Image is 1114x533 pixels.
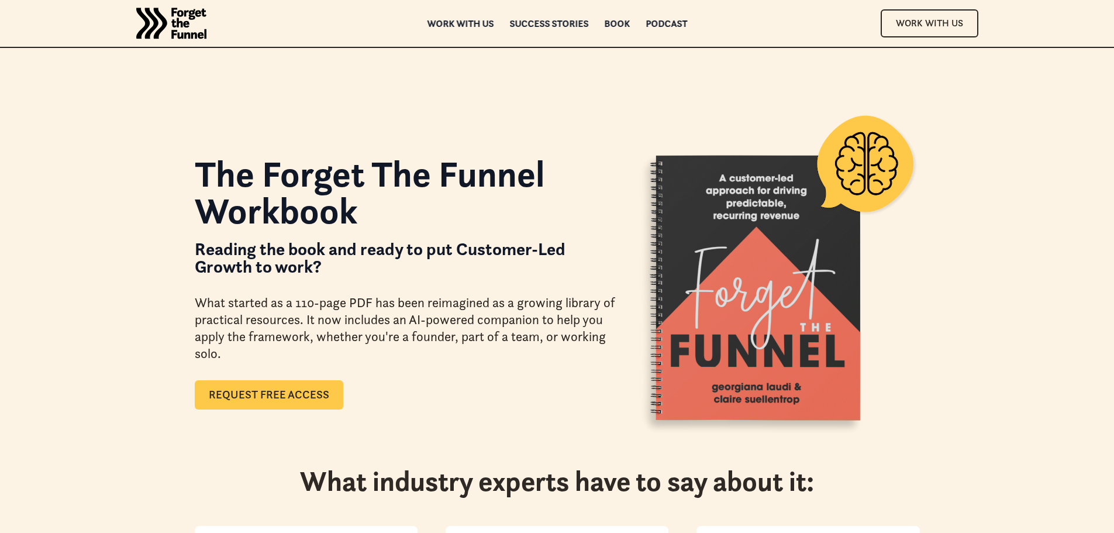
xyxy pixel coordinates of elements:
[195,294,616,363] div: What started as a 110-page PDF has been reimagined as a growing library of practical resources. I...
[604,19,630,27] a: Book
[195,380,343,410] a: Request Free Access
[646,19,687,27] a: Podcast
[427,19,494,27] a: Work with us
[300,465,814,498] h2: What industry experts have to say about it:
[195,156,616,229] h1: The Forget The Funnel Workbook
[195,238,565,277] strong: Reading the book and ready to put Customer-Led Growth to work?
[509,19,588,27] a: Success Stories
[881,9,978,37] a: Work With Us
